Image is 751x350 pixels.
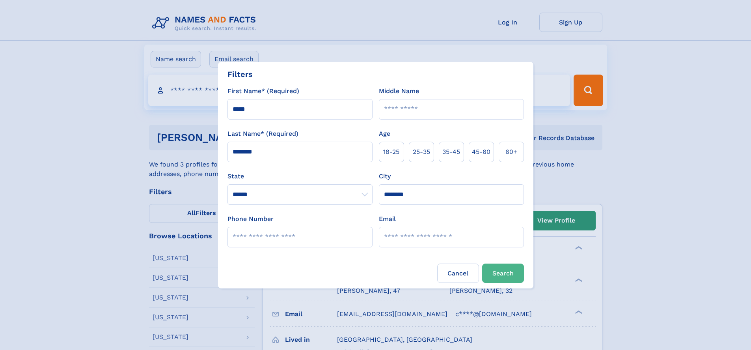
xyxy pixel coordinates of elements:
[379,214,396,224] label: Email
[413,147,430,157] span: 25‑35
[227,129,298,139] label: Last Name* (Required)
[442,147,460,157] span: 35‑45
[227,86,299,96] label: First Name* (Required)
[505,147,517,157] span: 60+
[472,147,490,157] span: 45‑60
[437,264,479,283] label: Cancel
[227,172,373,181] label: State
[227,214,274,224] label: Phone Number
[383,147,399,157] span: 18‑25
[379,172,391,181] label: City
[227,68,253,80] div: Filters
[482,264,524,283] button: Search
[379,86,419,96] label: Middle Name
[379,129,390,139] label: Age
